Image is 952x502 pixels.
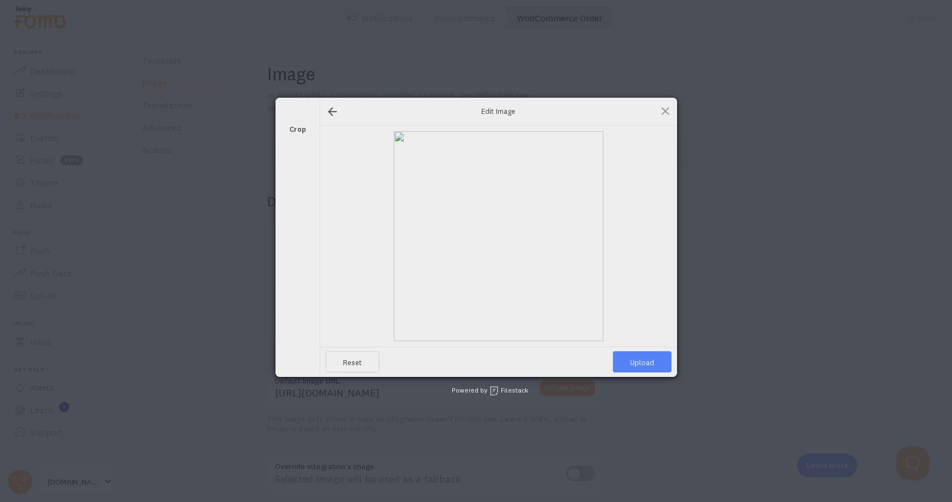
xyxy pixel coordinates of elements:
div: Crop [278,101,317,140]
span: Reset [326,351,379,372]
span: Edit Image [387,106,610,116]
span: Upload [613,351,671,372]
div: Powered by Filestack [424,377,528,405]
div: Go back [326,105,339,118]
